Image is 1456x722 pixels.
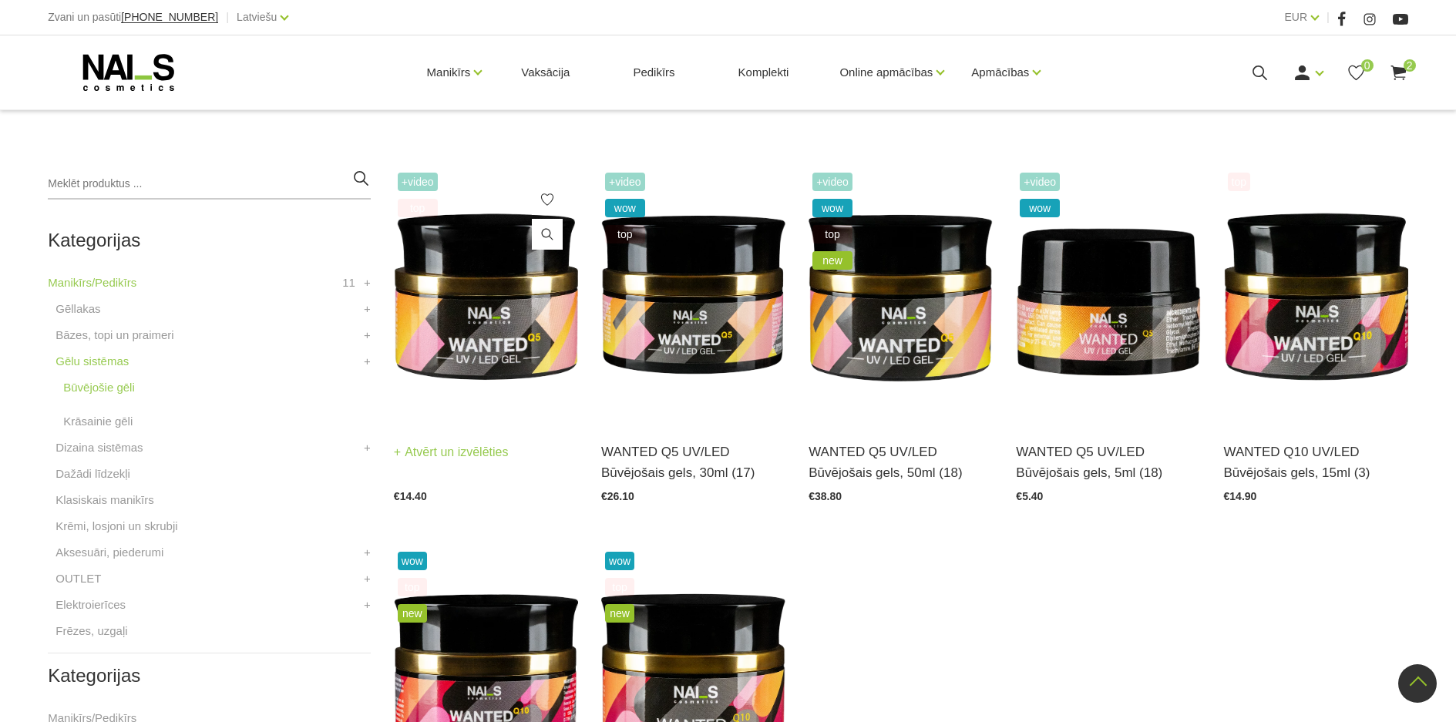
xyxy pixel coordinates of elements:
a: WANTED Q10 UV/LED Būvējošais gels, 15ml (3) [1224,442,1408,483]
span: +Video [605,173,645,191]
span: €38.80 [809,490,842,502]
span: new [398,604,427,623]
span: wow [1020,199,1060,217]
span: top [1228,173,1250,191]
a: Frēzes, uzgaļi [55,622,127,640]
img: Gels WANTED NAILS cosmetics tehniķu komanda ir radījusi gelu, kas ilgi jau ir katra meistara mekl... [394,169,578,422]
span: wow [605,552,634,570]
a: 2 [1389,63,1408,82]
span: new [812,251,852,270]
a: Online apmācības [839,42,933,103]
span: €5.40 [1016,490,1043,502]
a: Pedikīrs [620,35,687,109]
a: Manikīrs/Pedikīrs [48,274,136,292]
span: wow [812,199,852,217]
span: top [605,578,634,596]
a: + [364,543,371,562]
span: top [605,225,645,243]
img: Gels WANTED NAILS cosmetics tehniķu komanda ir radījusi gelu, kas ilgi jau ir katra meistara mekl... [601,169,785,422]
a: Krēmi, losjoni un skrubji [55,517,177,536]
a: + [364,326,371,344]
a: Gēllakas [55,300,100,318]
a: [PHONE_NUMBER] [121,12,218,23]
span: wow [398,552,427,570]
span: +Video [1020,173,1060,191]
a: Vaksācija [509,35,582,109]
span: wow [605,199,645,217]
span: new [605,604,634,623]
a: Gēlu sistēmas [55,352,129,371]
a: + [364,352,371,371]
a: Apmācības [971,42,1029,103]
div: Zvani un pasūti [48,8,218,27]
span: top [398,199,438,217]
span: €14.90 [1224,490,1257,502]
span: +Video [398,173,438,191]
a: Dažādi līdzekļi [55,465,130,483]
a: Būvējošie gēli [63,378,135,397]
a: OUTLET [55,569,101,588]
a: Latviešu [237,8,277,26]
a: WANTED Q5 UV/LED Būvējošais gels, 30ml (17) [601,442,785,483]
span: | [226,8,229,27]
span: €26.10 [601,490,634,502]
span: 2 [1404,59,1416,72]
a: Atvērt un izvēlēties [394,442,509,463]
img: Gels WANTED NAILS cosmetics tehniķu komanda ir radījusi gelu, kas ilgi jau ir katra meistara mekl... [1224,169,1408,422]
span: top [398,578,427,596]
span: 11 [342,274,355,292]
a: + [364,300,371,318]
a: Elektroierīces [55,596,126,614]
a: Aksesuāri, piederumi [55,543,163,562]
a: Dizaina sistēmas [55,438,143,457]
a: Krāsainie gēli [63,412,133,431]
a: Komplekti [726,35,802,109]
span: | [1327,8,1330,27]
span: 0 [1361,59,1374,72]
img: Gels WANTED NAILS cosmetics tehniķu komanda ir radījusi gelu, kas ilgi jau ir katra meistara mekl... [809,169,993,422]
a: Bāzes, topi un praimeri [55,326,173,344]
h2: Kategorijas [48,230,371,250]
span: €14.40 [394,490,427,502]
span: +Video [812,173,852,191]
a: 0 [1347,63,1366,82]
a: EUR [1285,8,1308,26]
a: Klasiskais manikīrs [55,491,154,509]
input: Meklēt produktus ... [48,169,371,200]
a: + [364,596,371,614]
a: Manikīrs [427,42,471,103]
h2: Kategorijas [48,666,371,686]
span: [PHONE_NUMBER] [121,11,218,23]
span: top [812,225,852,243]
a: WANTED Q5 UV/LED Būvējošais gels, 50ml (18) [809,442,993,483]
a: WANTED Q5 UV/LED Būvējošais gels, 5ml (18) [1016,442,1200,483]
img: Gels WANTED NAILS cosmetics tehniķu komanda ir radījusi gelu, kas ilgi jau ir katra meistara mekl... [1016,169,1200,422]
a: + [364,274,371,292]
a: + [364,569,371,588]
a: + [364,438,371,457]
